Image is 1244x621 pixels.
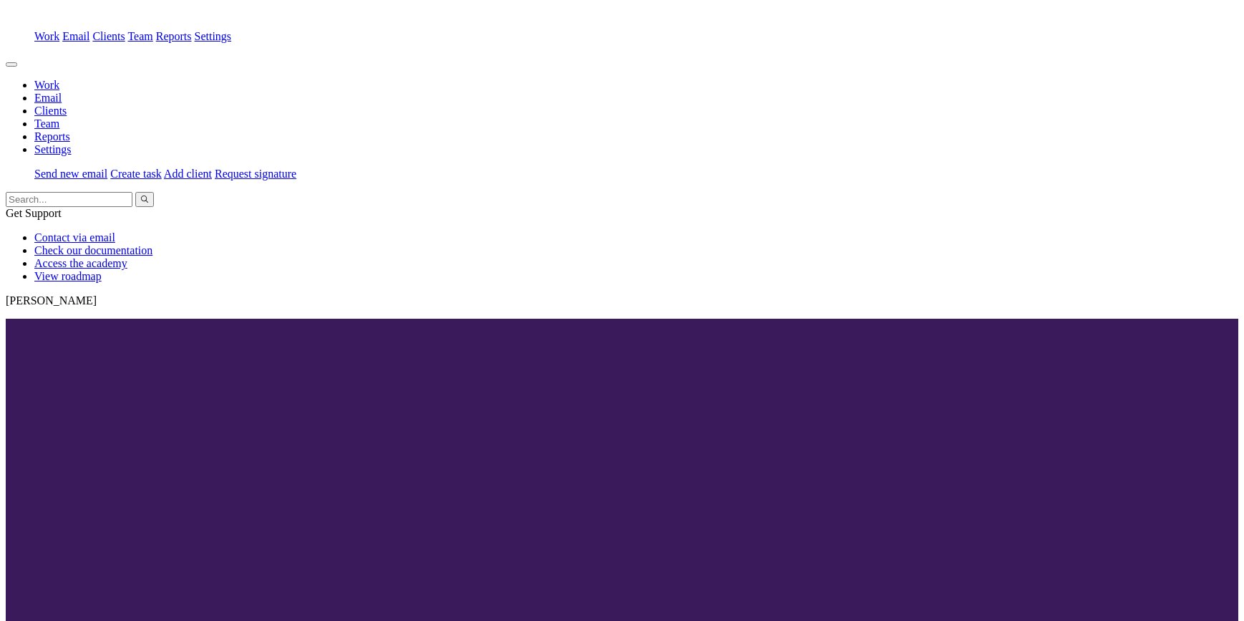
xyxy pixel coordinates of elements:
[215,168,296,180] a: Request signature
[6,192,132,207] input: Search
[34,257,127,269] a: Access the academy
[6,294,1238,307] p: [PERSON_NAME]
[127,30,152,42] a: Team
[6,207,62,219] span: Get Support
[34,79,59,91] a: Work
[135,192,154,207] button: Search
[156,30,192,42] a: Reports
[92,30,125,42] a: Clients
[110,168,162,180] a: Create task
[34,244,152,256] a: Check our documentation
[34,92,62,104] a: Email
[34,231,115,244] a: Contact via email
[34,105,67,117] a: Clients
[34,117,59,130] a: Team
[62,30,89,42] a: Email
[34,130,70,143] a: Reports
[34,143,72,155] a: Settings
[195,30,232,42] a: Settings
[34,30,59,42] a: Work
[34,270,102,282] a: View roadmap
[164,168,212,180] a: Add client
[34,168,107,180] a: Send new email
